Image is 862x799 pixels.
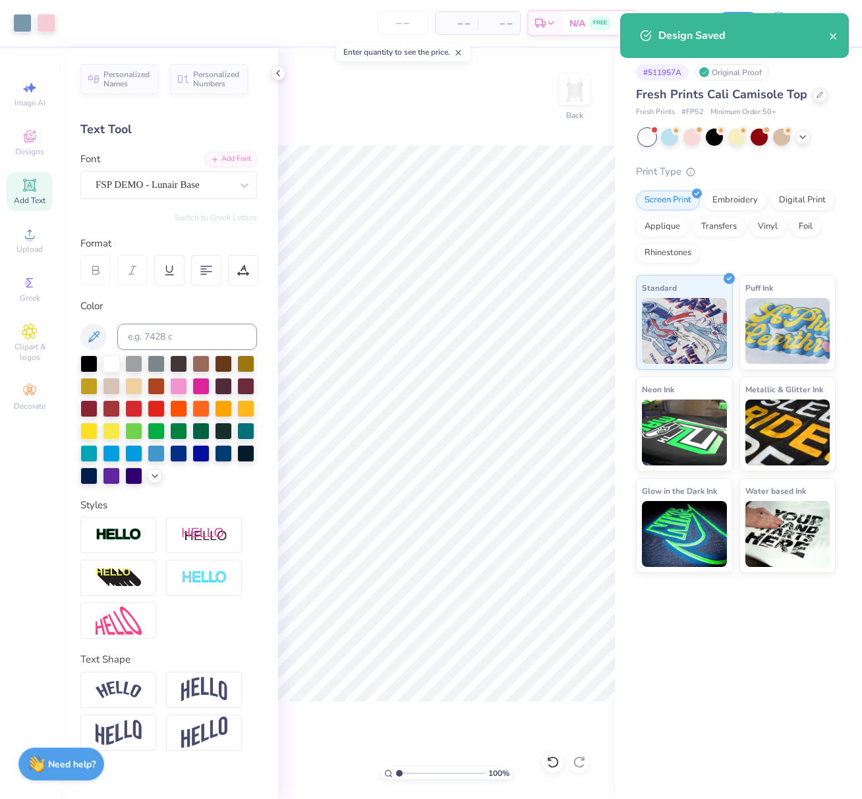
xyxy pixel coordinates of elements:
[96,568,142,589] img: 3d Illusion
[20,293,40,303] span: Greek
[181,570,227,585] img: Negative Space
[566,109,583,121] div: Back
[181,677,227,702] img: Arch
[561,76,588,103] img: Back
[7,341,53,363] span: Clipart & logos
[80,652,257,667] div: Text Shape
[636,191,700,210] div: Screen Print
[745,281,773,295] span: Puff Ink
[745,484,806,498] span: Water based Ink
[444,16,470,30] span: – –
[770,191,834,210] div: Digital Print
[488,767,509,779] span: 100 %
[96,681,142,699] img: Arc
[710,107,776,118] span: Minimum Order: 50 +
[117,324,257,350] input: e.g. 7428 c
[681,107,704,118] span: # FP52
[80,498,257,513] div: Styles
[636,86,807,102] span: Fresh Prints Cali Camisole Top
[15,146,44,157] span: Designs
[745,298,830,364] img: Puff Ink
[593,18,607,28] span: FREE
[193,70,240,88] span: Personalized Numbers
[80,299,257,314] div: Color
[569,16,585,30] span: N/A
[636,217,689,237] div: Applique
[377,11,428,35] input: – –
[658,28,829,44] div: Design Saved
[636,107,675,118] span: Fresh Prints
[175,212,257,223] button: Switch to Greek Letters
[80,236,258,251] div: Format
[486,16,512,30] span: – –
[642,281,677,295] span: Standard
[181,527,227,543] img: Shadow
[48,758,96,771] strong: Need help?
[745,382,823,396] span: Metallic & Glitter Ink
[749,217,786,237] div: Vinyl
[642,399,727,465] img: Neon Ink
[205,152,257,167] div: Add Font
[636,243,700,263] div: Rhinestones
[636,64,689,80] div: # 511957A
[745,399,830,465] img: Metallic & Glitter Ink
[181,717,227,749] img: Rise
[96,527,142,543] img: Stroke
[790,217,821,237] div: Foil
[96,720,142,746] img: Flag
[103,70,150,88] span: Personalized Names
[80,121,257,138] div: Text Tool
[642,484,717,498] span: Glow in the Dark Ink
[642,382,674,396] span: Neon Ink
[642,298,727,364] img: Standard
[695,64,769,80] div: Original Proof
[693,217,745,237] div: Transfers
[645,10,709,36] input: Untitled Design
[642,501,727,567] img: Glow in the Dark Ink
[745,501,830,567] img: Water based Ink
[636,164,836,179] div: Print Type
[704,191,766,210] div: Embroidery
[14,401,45,411] span: Decorate
[80,152,100,167] label: Font
[14,98,45,108] span: Image AI
[16,244,43,254] span: Upload
[96,607,142,635] img: Free Distort
[829,28,838,44] button: close
[14,195,45,206] span: Add Text
[336,43,470,61] div: Enter quantity to see the price.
